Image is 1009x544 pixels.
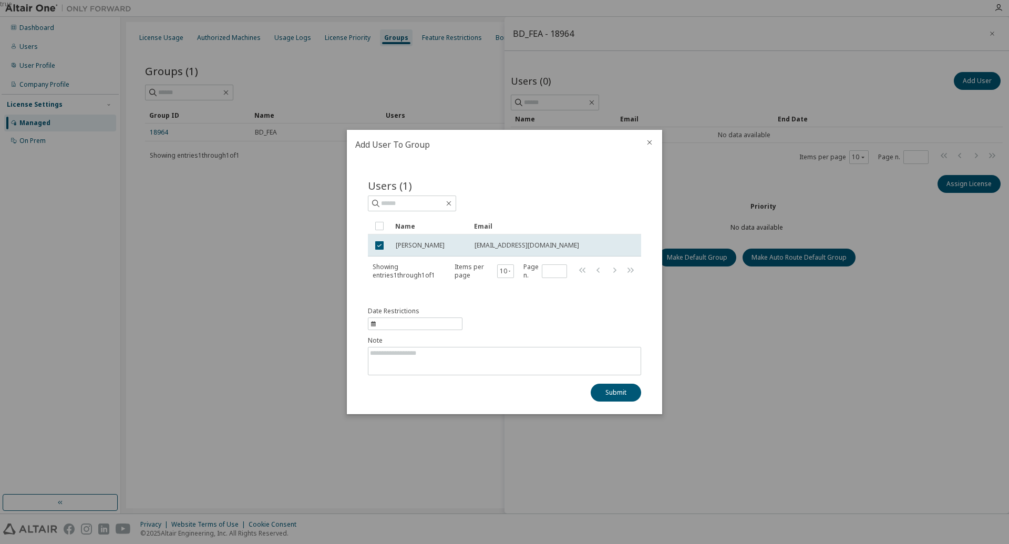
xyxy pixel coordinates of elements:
button: 10 [500,267,512,275]
span: Page n. [523,263,567,280]
span: [PERSON_NAME] [396,241,445,250]
button: close [645,138,654,147]
button: information [368,307,462,330]
div: Name [395,218,466,234]
h2: Add User To Group [347,130,637,159]
span: Users (1) [368,178,412,193]
span: Items per page [455,263,514,280]
span: Showing entries 1 through 1 of 1 [373,262,435,280]
span: [EMAIL_ADDRESS][DOMAIN_NAME] [475,241,579,250]
button: Submit [591,384,641,402]
label: Note [368,336,641,345]
span: Date Restrictions [368,307,419,315]
div: Email [474,218,623,234]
